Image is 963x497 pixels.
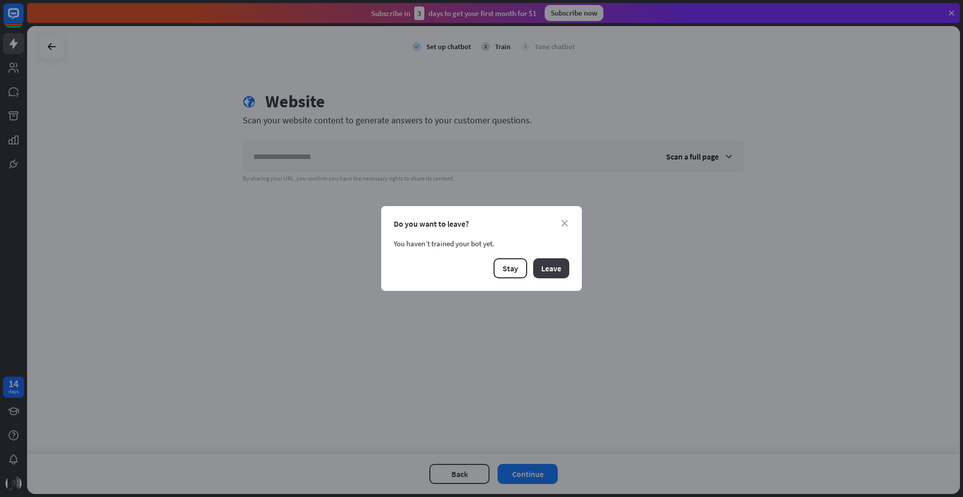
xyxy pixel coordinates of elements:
[394,239,569,248] div: You haven’t trained your bot yet.
[533,258,569,278] button: Leave
[8,4,38,34] button: Open LiveChat chat widget
[394,219,569,229] div: Do you want to leave?
[561,220,568,227] i: close
[494,258,527,278] button: Stay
